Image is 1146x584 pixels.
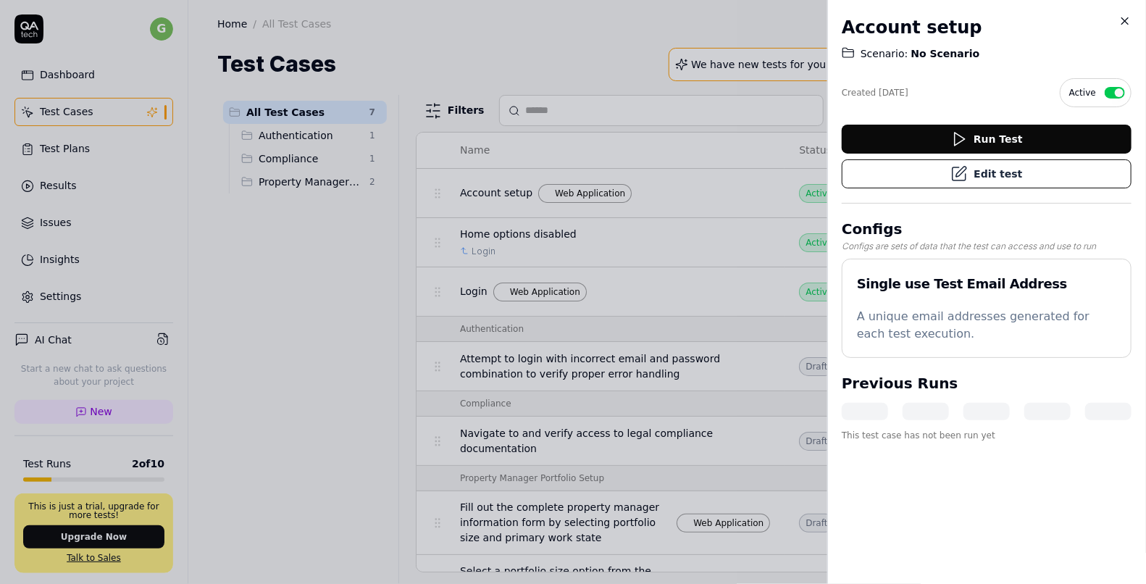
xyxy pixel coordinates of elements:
h2: Single use Test Email Address [857,274,1116,293]
span: No Scenario [908,46,980,61]
h3: Configs [842,218,1132,240]
p: A unique email addresses generated for each test execution. [857,308,1116,343]
button: Run Test [842,125,1132,154]
div: Created [842,86,908,99]
div: This test case has not been run yet [842,429,1132,442]
h2: Account setup [842,14,1132,41]
span: Scenario: [861,46,908,61]
span: Active [1069,86,1096,99]
div: Configs are sets of data that the test can access and use to run [842,240,1132,253]
time: [DATE] [879,88,908,98]
h3: Previous Runs [842,372,958,394]
button: Edit test [842,159,1132,188]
